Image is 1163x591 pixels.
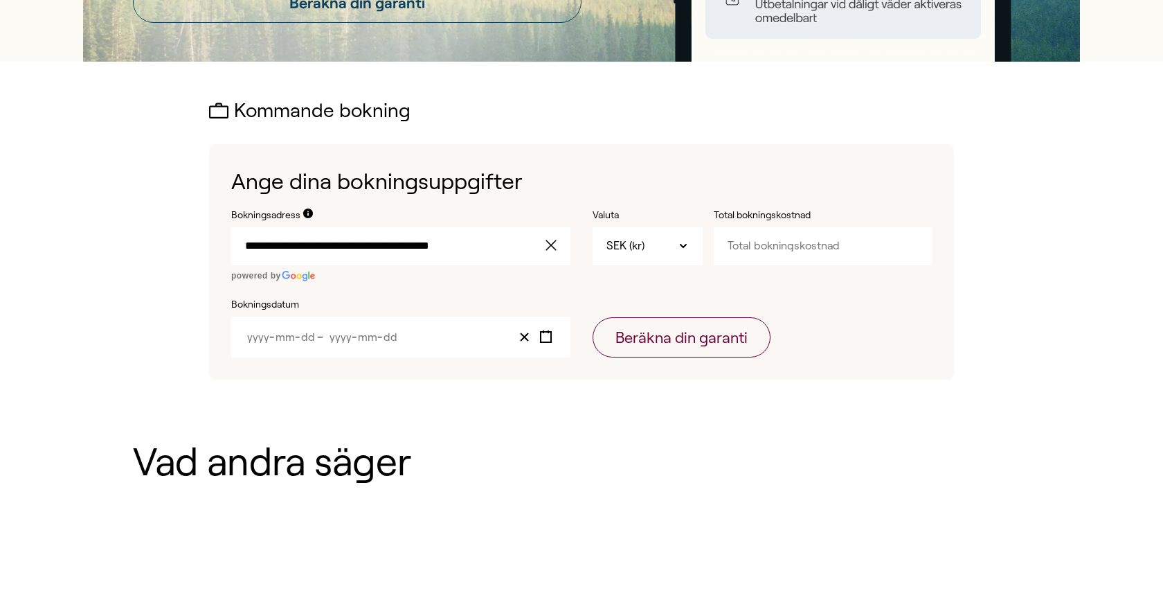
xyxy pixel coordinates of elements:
[231,271,281,281] span: powered by
[357,331,378,343] input: Month
[383,331,398,343] input: Day
[535,328,557,346] button: Toggle calendar
[329,331,352,343] input: Year
[300,331,316,343] input: Day
[231,166,932,197] h1: Ange dina bokningsuppgifter
[295,331,300,343] span: -
[269,331,275,343] span: -
[593,317,770,358] button: Beräkna din garanti
[231,298,570,312] label: Bokningsdatum
[317,331,327,343] span: –
[352,331,357,343] span: -
[714,227,932,265] input: Total bokningskostnad
[231,209,300,222] label: Bokningsadress
[541,227,570,265] button: clear value
[606,238,644,254] span: SEK (kr)
[209,100,954,122] h2: Kommande bokning
[377,331,383,343] span: -
[514,328,535,346] button: Clear value
[593,209,703,222] label: Valuta
[275,331,296,343] input: Month
[281,271,316,281] img: Google logo
[133,441,1030,484] h1: Vad andra säger
[714,209,852,222] label: Total bokningskostnad
[246,331,269,343] input: Year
